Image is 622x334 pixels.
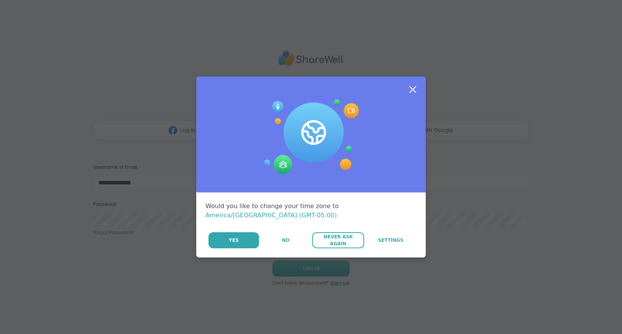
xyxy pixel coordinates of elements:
[312,232,364,248] button: Never Ask Again
[205,212,337,219] span: America/[GEOGRAPHIC_DATA] (GMT-05:00)
[229,237,239,244] span: Yes
[205,202,417,220] div: Would you like to change your time zone to
[260,232,311,248] button: No
[282,237,290,244] span: No
[316,233,360,247] span: Never Ask Again
[365,232,417,248] a: Settings
[263,99,359,174] img: Session Experience
[208,232,259,248] button: Yes
[378,237,404,244] span: Settings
